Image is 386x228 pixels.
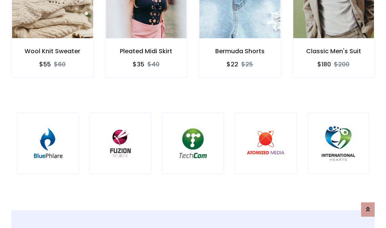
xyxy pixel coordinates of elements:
del: $60 [54,60,66,69]
h6: $180 [317,61,331,68]
h6: Pleated Midi Skirt [106,48,187,55]
h6: $35 [133,61,144,68]
del: $25 [241,60,253,69]
h6: $55 [39,61,51,68]
del: $40 [147,60,159,69]
h6: Bermuda Shorts [199,48,281,55]
h6: $22 [227,61,238,68]
h6: Classic Men's Suit [293,48,375,55]
del: $200 [334,60,349,69]
h6: Wool Knit Sweater [12,48,93,55]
